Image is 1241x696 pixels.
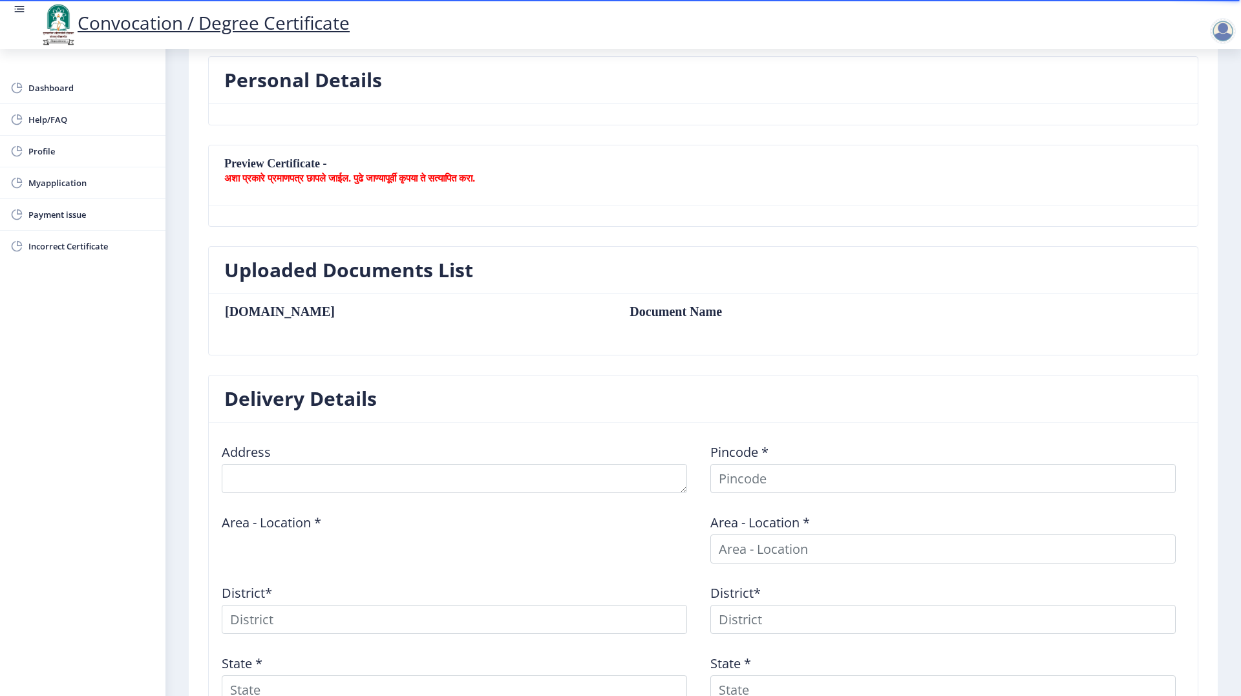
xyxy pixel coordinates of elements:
span: Help/FAQ [28,112,155,127]
b: अशा प्रकारे प्रमाणपत्र छापले जाईल. पुढे जाण्यापूर्वी कृपया ते सत्यापित करा. [224,171,475,184]
label: State * [222,657,262,670]
input: District [222,605,687,634]
input: District [710,605,1176,634]
h3: Delivery Details [224,386,377,412]
label: Address [222,446,271,459]
label: Pincode * [710,446,769,459]
label: District* [710,587,761,600]
span: Payment issue [28,207,155,222]
span: Dashboard [28,80,155,96]
label: State * [710,657,751,670]
h3: Personal Details [224,67,382,93]
span: Incorrect Certificate [28,238,155,254]
span: Myapplication [28,175,155,191]
td: Document Name [617,304,990,319]
a: Convocation / Degree Certificate [39,10,350,35]
input: Pincode [710,464,1176,493]
label: Area - Location * [710,516,810,529]
th: [DOMAIN_NAME] [224,304,617,319]
h3: Uploaded Documents List [224,257,473,283]
span: Profile [28,143,155,159]
nb-card-header: Preview Certificate - [209,145,1198,206]
label: Area - Location * [222,516,321,529]
label: District* [222,587,272,600]
input: Area - Location [710,534,1176,564]
img: logo [39,3,78,47]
